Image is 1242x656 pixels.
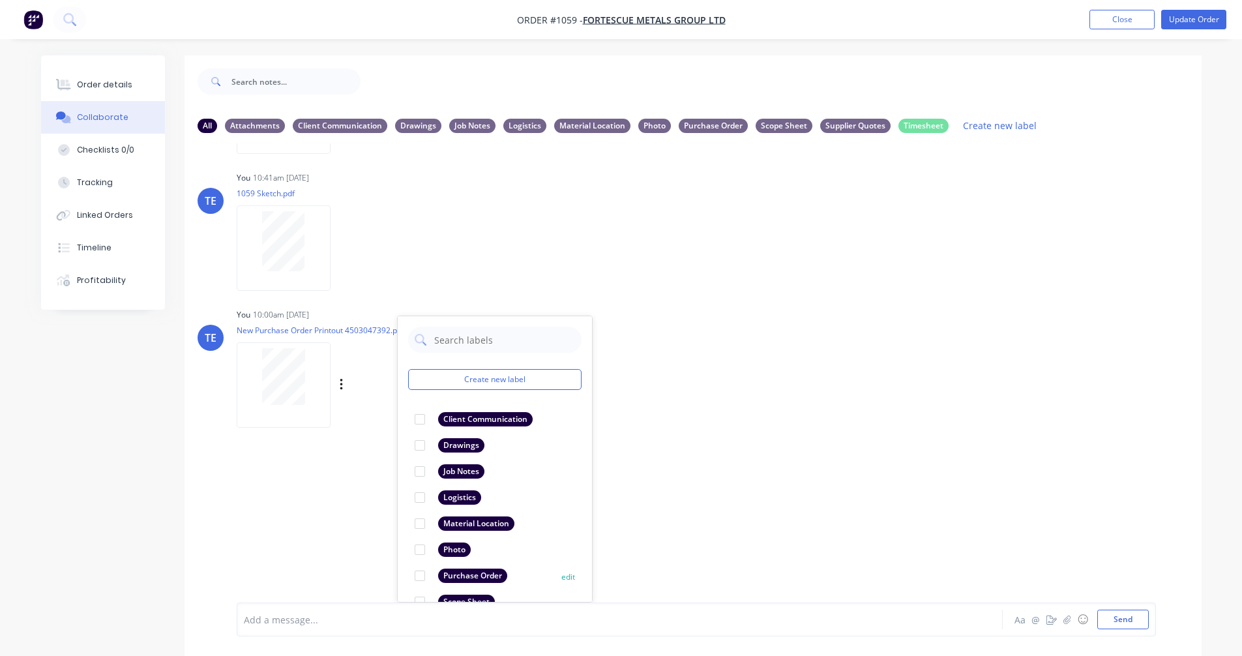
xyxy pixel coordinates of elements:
a: FORTESCUE METALS GROUP LTD [583,14,726,26]
div: Timesheet [898,119,949,133]
button: Close [1089,10,1155,29]
button: Send [1097,610,1149,629]
button: Checklists 0/0 [41,134,165,166]
div: Material Location [438,516,514,531]
button: Order details [41,68,165,101]
div: Supplier Quotes [820,119,891,133]
input: Search notes... [231,68,361,95]
img: Factory [23,10,43,29]
div: Drawings [395,119,441,133]
p: 1059 Sketch.pdf [237,188,344,199]
div: Job Notes [438,464,484,479]
div: Attachments [225,119,285,133]
div: 10:00am [DATE] [253,309,309,321]
div: Material Location [554,119,630,133]
div: Collaborate [77,112,128,123]
div: Checklists 0/0 [77,144,134,156]
div: You [237,172,250,184]
div: All [198,119,217,133]
div: Photo [438,543,471,557]
div: TE [205,330,216,346]
div: Logistics [438,490,481,505]
button: @ [1028,612,1044,627]
div: Timeline [77,242,111,254]
button: Aa [1013,612,1028,627]
div: TE [205,193,216,209]
div: Profitability [77,275,126,286]
div: Scope Sheet [438,595,495,609]
div: Photo [638,119,671,133]
div: 10:41am [DATE] [253,172,309,184]
button: Profitability [41,264,165,297]
div: Linked Orders [77,209,133,221]
p: New Purchase Order Printout 4503047392.pdf [237,325,476,336]
button: Linked Orders [41,199,165,231]
button: Tracking [41,166,165,199]
div: Tracking [77,177,113,188]
button: Create new label [408,369,582,390]
div: Job Notes [449,119,495,133]
div: Logistics [503,119,546,133]
div: Purchase Order [679,119,748,133]
input: Search labels [433,327,575,353]
div: Purchase Order [438,569,507,583]
div: Drawings [438,438,484,453]
div: Scope Sheet [756,119,812,133]
div: Client Communication [438,412,533,426]
div: Client Communication [293,119,387,133]
span: Order #1059 - [517,14,583,26]
button: Collaborate [41,101,165,134]
div: Order details [77,79,132,91]
button: Timeline [41,231,165,264]
div: You [237,309,250,321]
button: Create new label [956,117,1044,134]
button: Update Order [1161,10,1226,29]
button: ☺ [1075,612,1091,627]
